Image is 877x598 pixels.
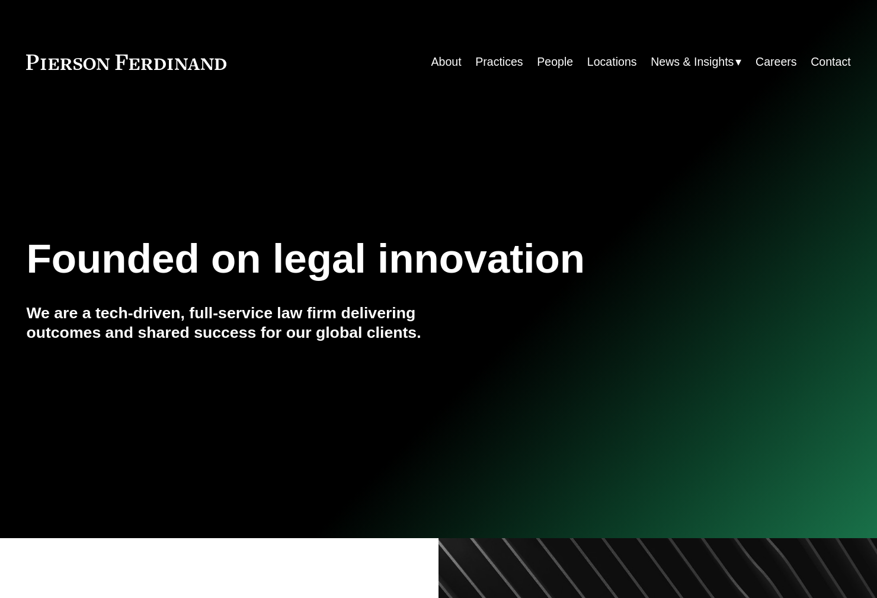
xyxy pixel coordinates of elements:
[587,50,637,73] a: Locations
[651,52,734,72] span: News & Insights
[431,50,461,73] a: About
[651,50,741,73] a: folder dropdown
[756,50,797,73] a: Careers
[475,50,523,73] a: Practices
[811,50,850,73] a: Contact
[26,235,713,282] h1: Founded on legal innovation
[537,50,573,73] a: People
[26,303,438,344] h4: We are a tech-driven, full-service law firm delivering outcomes and shared success for our global...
